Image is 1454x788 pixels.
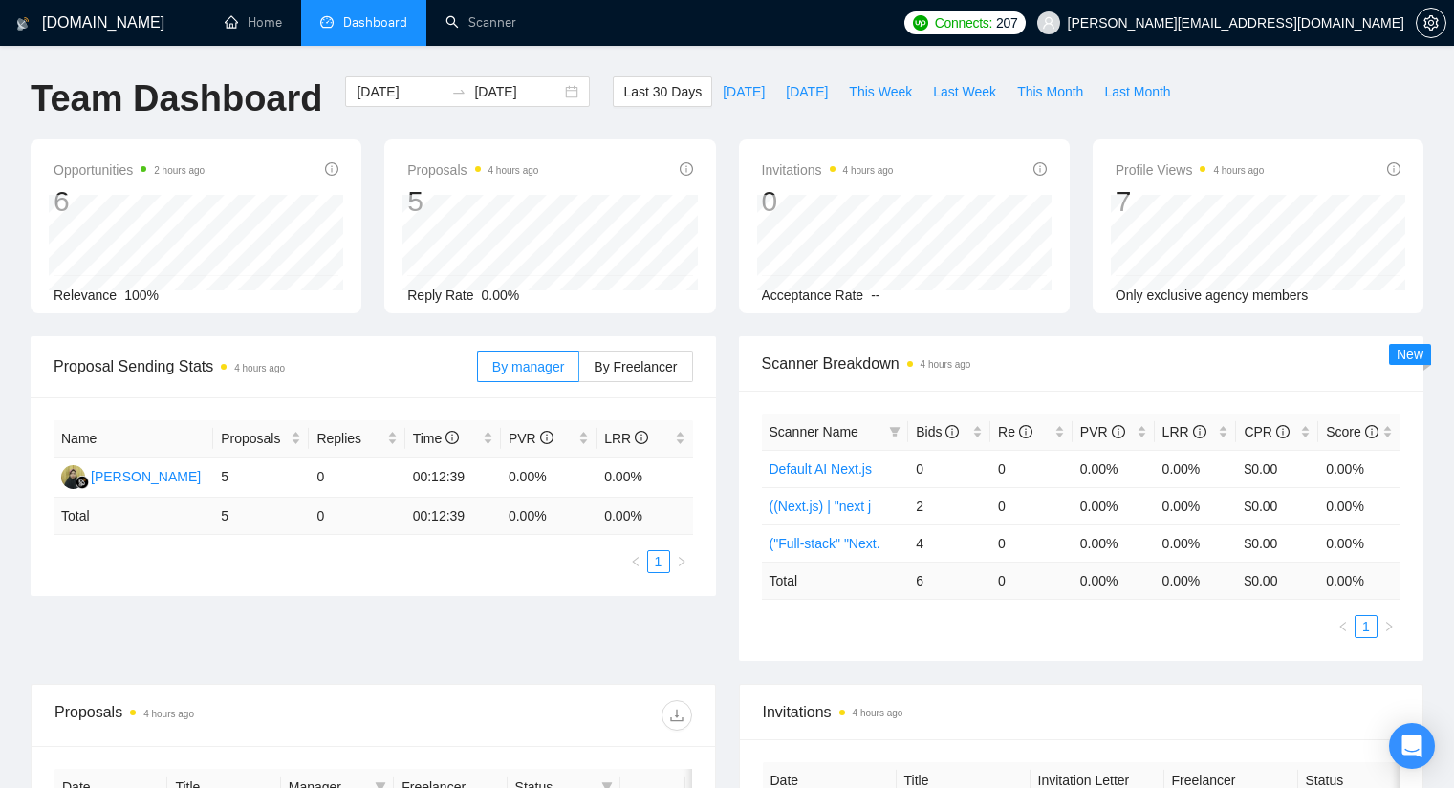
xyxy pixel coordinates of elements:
td: 00:12:39 [405,458,501,498]
button: right [1378,615,1400,638]
span: This Month [1017,81,1083,102]
div: [PERSON_NAME] [91,466,201,487]
td: 00:12:39 [405,498,501,535]
span: CPR [1244,424,1289,439]
td: $ 0.00 [1236,562,1318,599]
span: Connects: [935,12,992,33]
span: info-circle [1112,425,1125,438]
td: 0 [990,562,1073,599]
li: Previous Page [624,550,647,573]
td: 6 [908,562,990,599]
td: 2 [908,487,990,524]
td: 5 [213,498,309,535]
img: logo [16,9,30,39]
td: 0.00% [1155,487,1237,524]
td: Total [762,562,909,599]
a: 1 [1356,616,1377,637]
span: info-circle [1019,425,1032,438]
button: Last Month [1094,76,1181,107]
span: -- [871,288,879,303]
button: This Month [1007,76,1094,107]
span: Re [998,424,1032,439]
a: 1 [648,551,669,572]
td: 0.00 % [1318,562,1400,599]
span: Proposals [407,159,538,181]
th: Replies [309,420,404,458]
div: 5 [407,183,538,220]
time: 4 hours ago [488,165,539,176]
span: user [1042,16,1055,30]
li: Next Page [670,550,693,573]
span: info-circle [540,431,553,444]
div: 7 [1116,183,1265,220]
span: PVR [509,431,553,446]
li: Previous Page [1332,615,1355,638]
span: info-circle [445,431,459,444]
span: Time [413,431,459,446]
button: right [670,550,693,573]
span: [DATE] [786,81,828,102]
span: This Week [849,81,912,102]
h1: Team Dashboard [31,76,322,121]
td: 0.00 % [501,498,597,535]
time: 4 hours ago [921,359,971,370]
time: 4 hours ago [143,709,194,719]
span: [DATE] [723,81,765,102]
span: Scanner Breakdown [762,351,1401,375]
td: 5 [213,458,309,498]
span: LRR [604,431,648,446]
a: setting [1416,15,1446,31]
span: PVR [1080,424,1125,439]
td: 0.00 % [1073,562,1155,599]
span: By Freelancer [594,359,677,374]
button: download [662,700,692,731]
a: T[PERSON_NAME] [61,468,201,483]
li: 1 [647,550,670,573]
td: 0 [908,450,990,487]
span: info-circle [1193,425,1206,438]
span: swap-right [451,84,467,99]
td: $0.00 [1236,450,1318,487]
td: Total [54,498,213,535]
span: info-circle [635,431,648,444]
a: homeHome [225,14,282,31]
span: 100% [124,288,159,303]
span: 207 [996,12,1017,33]
li: 1 [1355,615,1378,638]
td: 0.00% [1318,487,1400,524]
span: download [662,708,691,723]
img: T [61,465,85,489]
td: 0.00% [1155,524,1237,562]
td: 0.00% [1073,450,1155,487]
input: End date [474,81,561,102]
td: 0.00 % [597,498,692,535]
time: 2 hours ago [154,165,205,176]
span: right [1383,621,1395,632]
button: setting [1416,8,1446,38]
span: Replies [316,428,382,449]
span: 0.00% [482,288,520,303]
span: right [676,556,687,567]
span: Invitations [762,159,894,181]
div: 0 [762,183,894,220]
td: 0.00% [1073,487,1155,524]
span: info-circle [1276,425,1290,438]
button: Last 30 Days [613,76,712,107]
div: Open Intercom Messenger [1389,723,1435,769]
span: info-circle [945,425,959,438]
li: Next Page [1378,615,1400,638]
th: Name [54,420,213,458]
span: LRR [1162,424,1206,439]
td: 0.00% [501,458,597,498]
td: 0 [309,458,404,498]
span: info-circle [1033,162,1047,176]
span: New [1397,347,1423,362]
span: Dashboard [343,14,407,31]
span: Invitations [763,700,1400,724]
button: [DATE] [712,76,775,107]
span: info-circle [1387,162,1400,176]
button: left [624,550,647,573]
span: Reply Rate [407,288,473,303]
a: ("Full-stack" "Next. [770,536,880,551]
a: ((Next.js) | "next j [770,499,872,514]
